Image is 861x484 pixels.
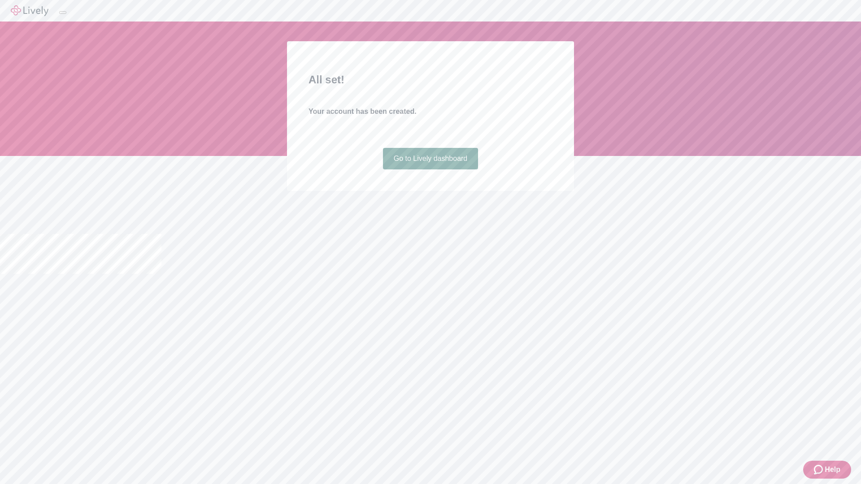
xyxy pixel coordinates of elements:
[11,5,48,16] img: Lively
[309,72,552,88] h2: All set!
[59,11,66,14] button: Log out
[825,464,840,475] span: Help
[814,464,825,475] svg: Zendesk support icon
[383,148,478,169] a: Go to Lively dashboard
[803,461,851,479] button: Zendesk support iconHelp
[309,106,552,117] h4: Your account has been created.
